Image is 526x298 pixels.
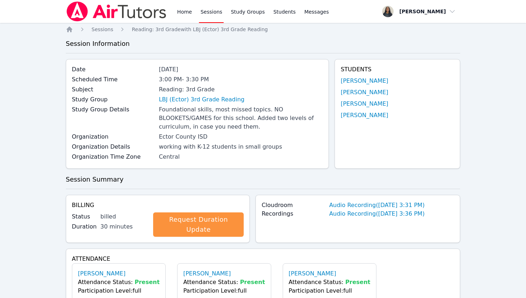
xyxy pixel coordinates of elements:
span: Present [240,279,265,285]
div: Foundational skills, most missed topics. NO BLOOKETS/GAMES for this school. Added two levels of c... [159,105,323,131]
a: [PERSON_NAME] [341,111,388,120]
label: Status [72,212,96,221]
label: Study Group [72,95,155,104]
label: Duration [72,222,96,231]
span: Reading: 3rd Grade with LBJ (Ector) 3rd Grade Reading [132,27,268,32]
a: [PERSON_NAME] [183,269,231,278]
div: Attendance Status: [289,278,370,287]
div: billed [101,212,148,221]
h4: Students [341,65,454,74]
span: Messages [304,8,329,15]
div: Participation Level: full [183,287,265,295]
label: Scheduled Time [72,75,155,84]
div: [DATE] [159,65,323,74]
a: Reading: 3rd Gradewith LBJ (Ector) 3rd Grade Reading [132,26,268,33]
img: Air Tutors [66,1,167,21]
a: LBJ (Ector) 3rd Grade Reading [159,95,244,104]
a: [PERSON_NAME] [289,269,336,278]
h3: Session Information [66,39,461,49]
a: Sessions [92,26,113,33]
label: Organization Details [72,143,155,151]
a: [PERSON_NAME] [341,77,388,85]
div: Attendance Status: [78,278,160,287]
div: 30 minutes [101,222,148,231]
label: Cloudroom Recordings [262,201,325,218]
a: [PERSON_NAME] [341,88,388,97]
div: Central [159,153,323,161]
div: Participation Level: full [78,287,160,295]
label: Subject [72,85,155,94]
span: Sessions [92,27,113,32]
div: working with K-12 students in small groups [159,143,323,151]
h4: Billing [72,201,244,210]
div: Ector County ISD [159,133,323,141]
label: Organization [72,133,155,141]
h3: Session Summary [66,174,461,184]
label: Organization Time Zone [72,153,155,161]
a: Audio Recording([DATE] 3:36 PM) [329,210,425,218]
h4: Attendance [72,255,454,263]
a: Audio Recording([DATE] 3:31 PM) [329,201,425,210]
nav: Breadcrumb [66,26,461,33]
a: [PERSON_NAME] [341,100,388,108]
div: Attendance Status: [183,278,265,287]
label: Study Group Details [72,105,155,114]
div: 3:00 PM - 3:30 PM [159,75,323,84]
div: Reading: 3rd Grade [159,85,323,94]
div: Participation Level: full [289,287,370,295]
span: Present [345,279,370,285]
a: [PERSON_NAME] [78,269,126,278]
span: Present [135,279,160,285]
a: Request Duration Update [153,212,244,237]
label: Date [72,65,155,74]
